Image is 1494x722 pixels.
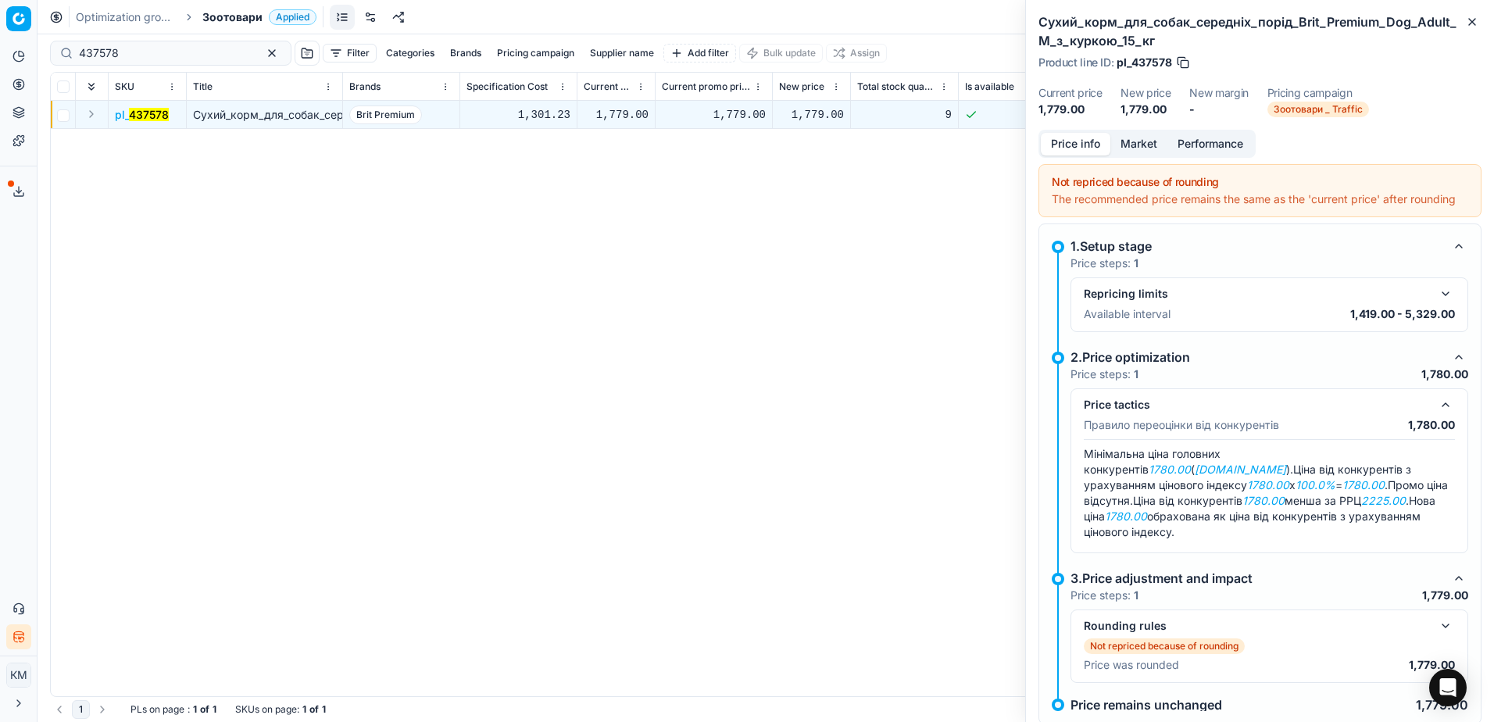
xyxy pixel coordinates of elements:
[662,80,750,93] span: Current promo price
[1070,237,1443,256] div: 1.Setup stage
[1105,509,1147,523] em: 1780.00
[1084,494,1435,538] span: Нова ціна обрахована як ціна від конкурентів з урахуванням цінового індексу.
[1267,88,1369,98] dt: Pricing campaign
[115,80,134,93] span: SKU
[779,80,824,93] span: New price
[1416,699,1468,711] p: 1,779.00
[380,44,441,63] button: Categories
[491,44,581,63] button: Pricing campaign
[826,44,887,63] button: Assign
[1408,417,1455,433] p: 1,780.00
[130,703,216,716] div: :
[82,77,101,96] button: Expand all
[115,107,169,123] span: pl_
[76,9,176,25] a: Optimization groups
[1120,102,1171,117] dd: 1,779.00
[129,108,169,121] mark: 437578
[1133,494,1409,507] span: Ціна від конкурентів менша за РРЦ .
[466,107,570,123] div: 1,301.23
[79,45,250,61] input: Search by SKU or title
[7,663,30,687] span: КM
[1084,657,1179,673] p: Price was rounded
[6,663,31,688] button: КM
[584,107,649,123] div: 1,779.00
[50,700,112,719] nav: pagination
[1084,618,1430,634] div: Rounding rules
[193,108,635,121] span: Сухий_корм_для_собак_середніх_порід_Brit_Premium_Dog_Adult_М_з_куркою_15_кг
[1110,133,1167,155] button: Market
[584,80,633,93] span: Current price
[1070,366,1138,382] p: Price steps:
[1038,88,1102,98] dt: Current price
[1070,588,1138,603] p: Price steps:
[269,9,316,25] span: Applied
[322,703,326,716] strong: 1
[1409,657,1455,673] p: 1,779.00
[1134,256,1138,270] strong: 1
[93,700,112,719] button: Go to next page
[1090,640,1238,652] p: Not repriced because of rounding
[1052,191,1468,207] div: The recommended price remains the same as the 'current price' after rounding
[1296,478,1335,491] em: 100.0%
[76,9,316,25] nav: breadcrumb
[662,107,766,123] div: 1,779.00
[309,703,319,716] strong: of
[1070,569,1443,588] div: 3.Price adjustment and impact
[1084,286,1430,302] div: Repricing limits
[200,703,209,716] strong: of
[857,80,936,93] span: Total stock quantity
[1149,463,1191,476] em: 1780.00
[663,44,736,63] button: Add filter
[1242,494,1285,507] em: 1780.00
[1195,463,1286,476] em: [DOMAIN_NAME]
[1038,13,1481,50] h2: Сухий_корм_для_собак_середніх_порід_Brit_Premium_Dog_Adult_М_з_куркою_15_кг
[466,80,548,93] span: Specification Cost
[349,80,381,93] span: Brands
[193,703,197,716] strong: 1
[1120,88,1171,98] dt: New price
[1167,133,1253,155] button: Performance
[1038,102,1102,117] dd: 1,779.00
[235,703,299,716] span: SKUs on page :
[1084,306,1171,322] p: Available interval
[1350,306,1455,322] p: 1,419.00 - 5,329.00
[1084,417,1279,433] p: Правило переоцінки від конкурентів
[1117,55,1172,70] span: pl_437578
[1070,699,1222,711] p: Price remains unchanged
[1189,88,1249,98] dt: New margin
[1070,256,1138,271] p: Price steps:
[1422,588,1468,603] p: 1,779.00
[739,44,823,63] button: Bulk update
[202,9,263,25] span: Зоотовари
[323,44,377,63] button: Filter
[213,703,216,716] strong: 1
[779,107,844,123] div: 1,779.00
[82,105,101,123] button: Expand
[1134,588,1138,602] strong: 1
[584,44,660,63] button: Supplier name
[857,107,952,123] div: 9
[130,703,184,716] span: PLs on page
[1070,348,1443,366] div: 2.Price optimization
[349,105,422,124] span: Brit Premium
[1361,494,1406,507] em: 2225.00
[1038,57,1113,68] span: Product line ID :
[1084,397,1430,413] div: Price tactics
[965,80,1014,93] span: Is available
[1052,174,1468,190] div: Not repriced because of rounding
[72,700,90,719] button: 1
[50,700,69,719] button: Go to previous page
[1342,478,1385,491] em: 1780.00
[1134,367,1138,381] strong: 1
[202,9,316,25] span: ЗоотовариApplied
[1041,133,1110,155] button: Price info
[1247,478,1289,491] em: 1780.00
[444,44,488,63] button: Brands
[1189,102,1249,117] dd: -
[1429,669,1467,706] div: Open Intercom Messenger
[193,80,213,93] span: Title
[302,703,306,716] strong: 1
[115,107,169,123] button: pl_437578
[1421,366,1468,382] p: 1,780.00
[1267,102,1369,117] span: Зоотовари _ Traffic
